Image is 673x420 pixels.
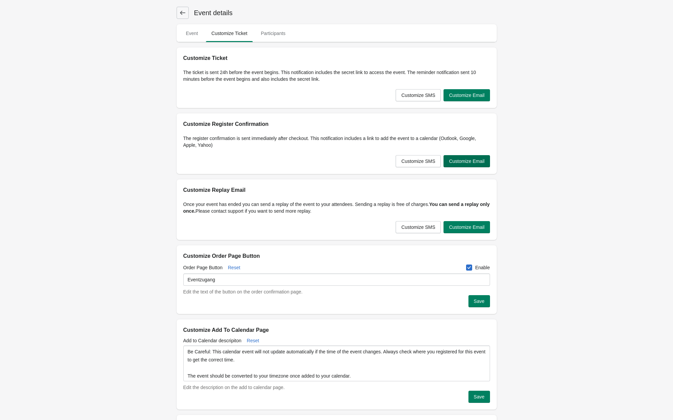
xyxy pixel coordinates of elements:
[247,338,259,343] span: Reset
[228,265,240,270] span: Reset
[443,155,490,167] button: Customize Email
[183,264,223,271] label: Order Page Button
[474,394,485,399] span: Save
[396,89,441,101] button: Customize SMS
[396,155,441,167] button: Customize SMS
[206,27,253,39] span: Customize Ticket
[474,299,485,304] span: Save
[443,221,490,233] button: Customize Email
[183,120,490,128] h2: Customize Register Confirmation
[183,326,490,334] h2: Customize Add To Calendar Page
[183,384,490,391] div: Edit the description on the add to calendar page.
[183,186,490,194] h2: Customize Replay Email
[468,391,490,403] button: Save
[189,8,233,17] h1: Event details
[183,201,490,214] p: Once your event has ended you can send a replay of the event to your attendees. Sending a replay ...
[443,89,490,101] button: Customize Email
[183,288,490,295] div: Edit the text of the button on the order confirmation page.
[401,93,435,98] span: Customize SMS
[183,252,490,260] h2: Customize Order Page Button
[401,159,435,164] span: Customize SMS
[401,224,435,230] span: Customize SMS
[183,337,242,344] label: Add to Calendar descripiton
[244,335,262,347] button: Reset
[225,261,243,274] button: Reset
[449,159,484,164] span: Customize Email
[181,27,204,39] span: Event
[183,54,490,62] h2: Customize Ticket
[183,69,490,82] p: The ticket is sent 24h before the event begins. This notification includes the secret link to acc...
[468,295,490,307] button: Save
[183,346,490,381] textarea: Be Careful: This calendar event will not update automatically if the time of the event changes. A...
[255,27,291,39] span: Participants
[396,221,441,233] button: Customize SMS
[449,224,484,230] span: Customize Email
[183,135,490,148] p: The register confirmation is sent immediately after checkout. This notification includes a link t...
[475,264,490,271] span: Enable
[449,93,484,98] span: Customize Email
